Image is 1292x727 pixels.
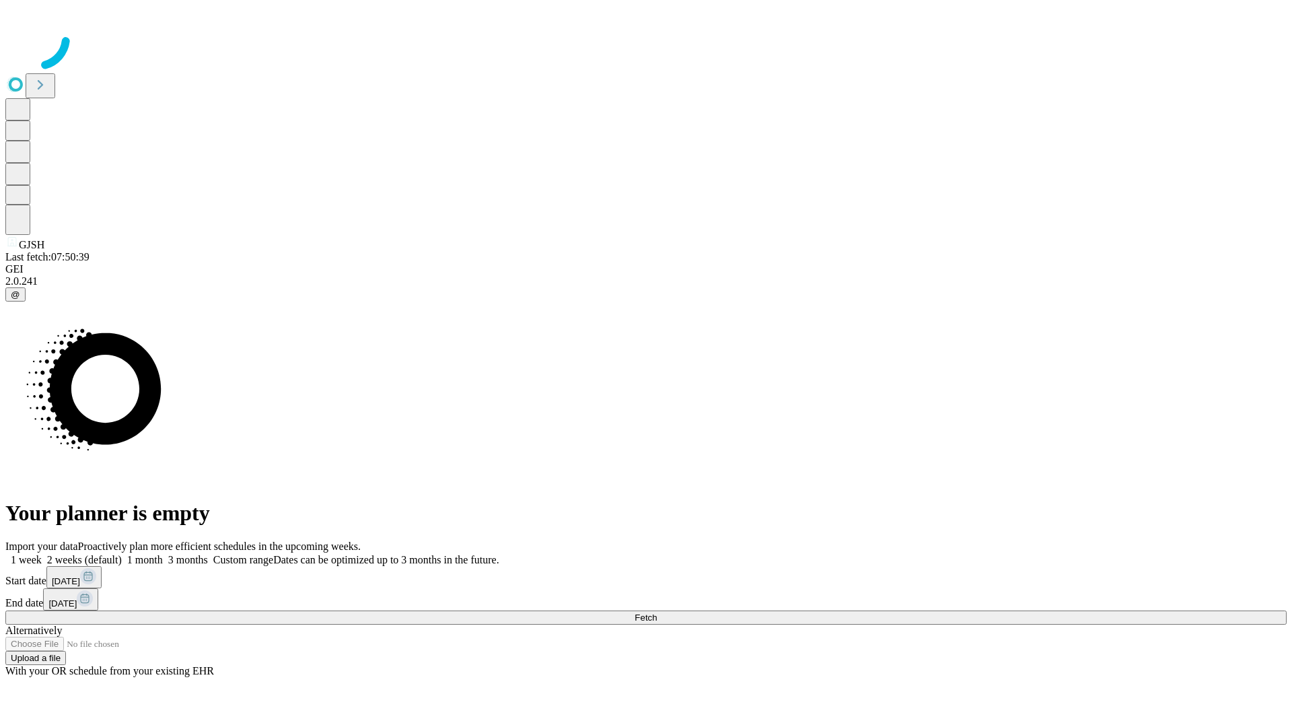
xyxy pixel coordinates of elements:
[5,665,214,677] span: With your OR schedule from your existing EHR
[5,275,1287,287] div: 2.0.241
[127,554,163,565] span: 1 month
[5,566,1287,588] div: Start date
[5,651,66,665] button: Upload a file
[5,287,26,302] button: @
[5,625,62,636] span: Alternatively
[46,566,102,588] button: [DATE]
[5,251,89,263] span: Last fetch: 07:50:39
[5,588,1287,611] div: End date
[168,554,208,565] span: 3 months
[5,501,1287,526] h1: Your planner is empty
[11,554,42,565] span: 1 week
[43,588,98,611] button: [DATE]
[273,554,499,565] span: Dates can be optimized up to 3 months in the future.
[5,541,78,552] span: Import your data
[48,598,77,609] span: [DATE]
[635,613,657,623] span: Fetch
[47,554,122,565] span: 2 weeks (default)
[5,263,1287,275] div: GEI
[19,239,44,250] span: GJSH
[5,611,1287,625] button: Fetch
[52,576,80,586] span: [DATE]
[11,289,20,300] span: @
[78,541,361,552] span: Proactively plan more efficient schedules in the upcoming weeks.
[213,554,273,565] span: Custom range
